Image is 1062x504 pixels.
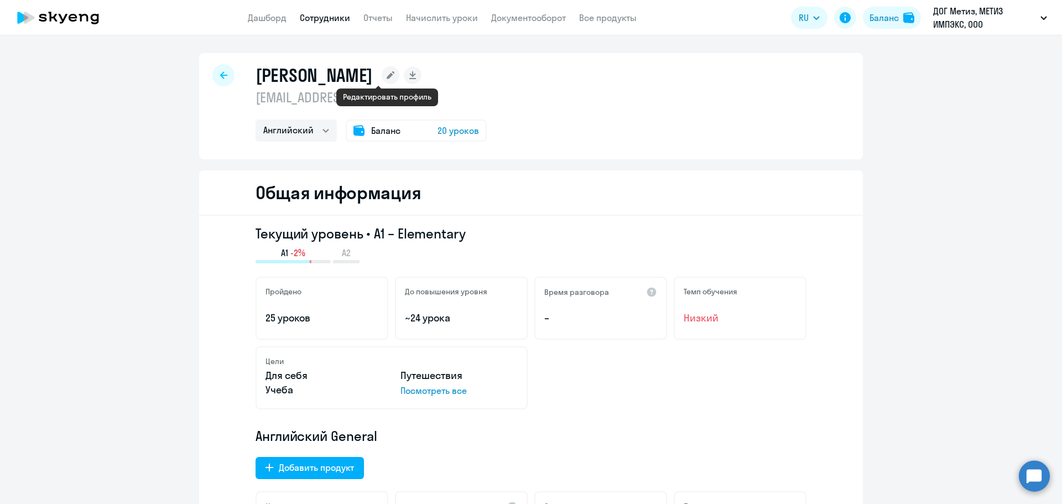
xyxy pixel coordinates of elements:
[265,356,284,366] h5: Цели
[343,92,431,102] div: Редактировать профиль
[265,383,383,397] p: Учеба
[491,12,566,23] a: Документооборот
[256,457,364,479] button: Добавить продукт
[799,11,809,24] span: RU
[256,89,487,106] p: [EMAIL_ADDRESS][DOMAIN_NAME]
[256,181,421,204] h2: Общая информация
[400,368,518,383] p: Путешествия
[406,12,478,23] a: Начислить уроки
[903,12,914,23] img: balance
[265,368,383,383] p: Для себя
[290,247,305,259] span: -2%
[579,12,637,23] a: Все продукты
[300,12,350,23] a: Сотрудники
[405,311,518,325] p: ~24 урока
[279,461,354,474] div: Добавить продукт
[544,311,657,325] p: –
[371,124,400,137] span: Баланс
[256,64,373,86] h1: [PERSON_NAME]
[256,427,377,445] span: Английский General
[248,12,287,23] a: Дашборд
[684,311,796,325] span: Низкий
[342,247,351,259] span: A2
[265,287,301,297] h5: Пройдено
[933,4,1036,31] p: ДОГ Метиз, МЕТИЗ ИМПЭКС, ООО
[684,287,737,297] h5: Темп обучения
[265,311,378,325] p: 25 уроков
[791,7,827,29] button: RU
[438,124,479,137] span: 20 уроков
[256,225,806,242] h3: Текущий уровень • A1 – Elementary
[281,247,288,259] span: A1
[544,287,609,297] h5: Время разговора
[870,11,899,24] div: Баланс
[928,4,1053,31] button: ДОГ Метиз, МЕТИЗ ИМПЭКС, ООО
[400,384,518,397] p: Посмотреть все
[363,12,393,23] a: Отчеты
[405,287,487,297] h5: До повышения уровня
[863,7,921,29] button: Балансbalance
